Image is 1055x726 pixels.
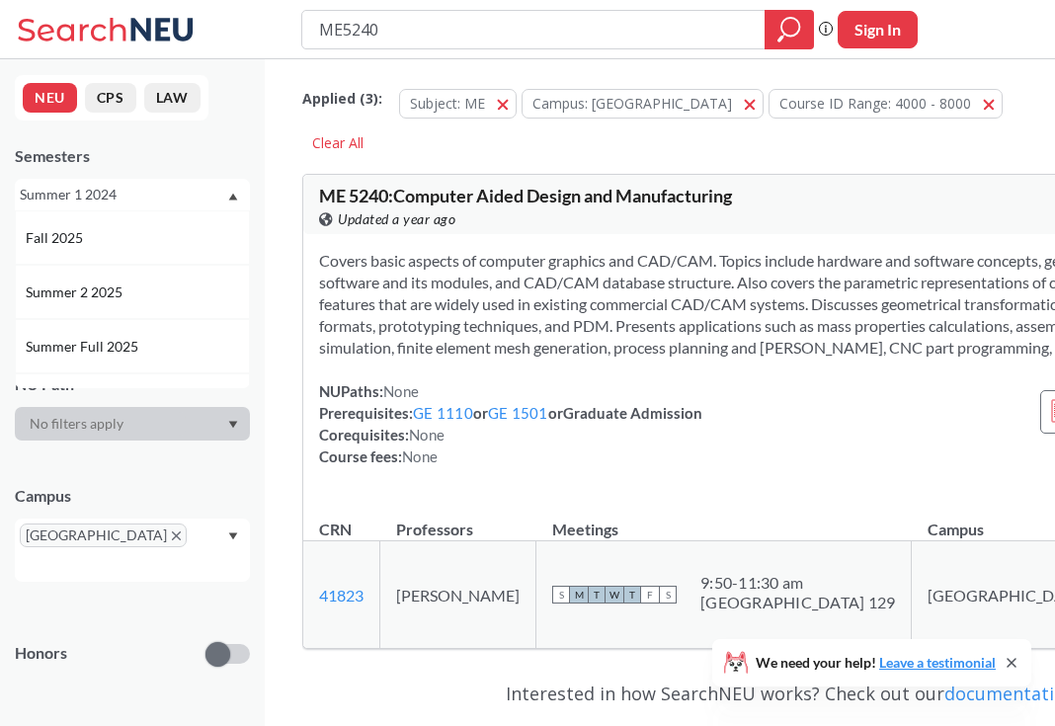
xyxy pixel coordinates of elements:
[606,586,623,604] span: W
[15,179,250,210] div: Summer 1 2024Dropdown arrowFall 2025Summer 2 2025Summer Full 2025Summer 1 2025Spring 2025Fall 202...
[700,593,895,612] div: [GEOGRAPHIC_DATA] 129
[769,89,1003,119] button: Course ID Range: 4000 - 8000
[20,184,226,205] div: Summer 1 2024
[228,193,238,201] svg: Dropdown arrow
[228,532,238,540] svg: Dropdown arrow
[20,524,187,547] span: [GEOGRAPHIC_DATA]X to remove pill
[552,586,570,604] span: S
[409,426,445,444] span: None
[319,185,732,206] span: ME 5240 : Computer Aided Design and Manufacturing
[399,89,517,119] button: Subject: ME
[15,145,250,167] div: Semesters
[26,227,87,249] span: Fall 2025
[338,208,455,230] span: Updated a year ago
[15,519,250,582] div: [GEOGRAPHIC_DATA]X to remove pillDropdown arrow
[488,404,548,422] a: GE 1501
[641,586,659,604] span: F
[777,16,801,43] svg: magnifying glass
[410,94,485,113] span: Subject: ME
[779,94,971,113] span: Course ID Range: 4000 - 8000
[413,404,473,422] a: GE 1110
[380,541,536,649] td: [PERSON_NAME]
[228,421,238,429] svg: Dropdown arrow
[319,519,352,540] div: CRN
[570,586,588,604] span: M
[319,586,364,605] a: 41823
[144,83,201,113] button: LAW
[302,128,373,158] div: Clear All
[756,656,996,670] span: We need your help!
[838,11,918,48] button: Sign In
[383,382,419,400] span: None
[15,642,67,665] p: Honors
[623,586,641,604] span: T
[317,13,751,46] input: Class, professor, course number, "phrase"
[85,83,136,113] button: CPS
[522,89,764,119] button: Campus: [GEOGRAPHIC_DATA]
[26,336,142,358] span: Summer Full 2025
[15,407,250,441] div: Dropdown arrow
[402,447,438,465] span: None
[532,94,732,113] span: Campus: [GEOGRAPHIC_DATA]
[700,573,895,593] div: 9:50 - 11:30 am
[765,10,814,49] div: magnifying glass
[380,499,536,541] th: Professors
[536,499,912,541] th: Meetings
[879,654,996,671] a: Leave a testimonial
[23,83,77,113] button: NEU
[319,380,702,467] div: NUPaths: Prerequisites: or or Graduate Admission Corequisites: Course fees:
[15,485,250,507] div: Campus
[26,282,126,303] span: Summer 2 2025
[659,586,677,604] span: S
[172,531,181,540] svg: X to remove pill
[302,88,382,110] span: Applied ( 3 ):
[588,586,606,604] span: T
